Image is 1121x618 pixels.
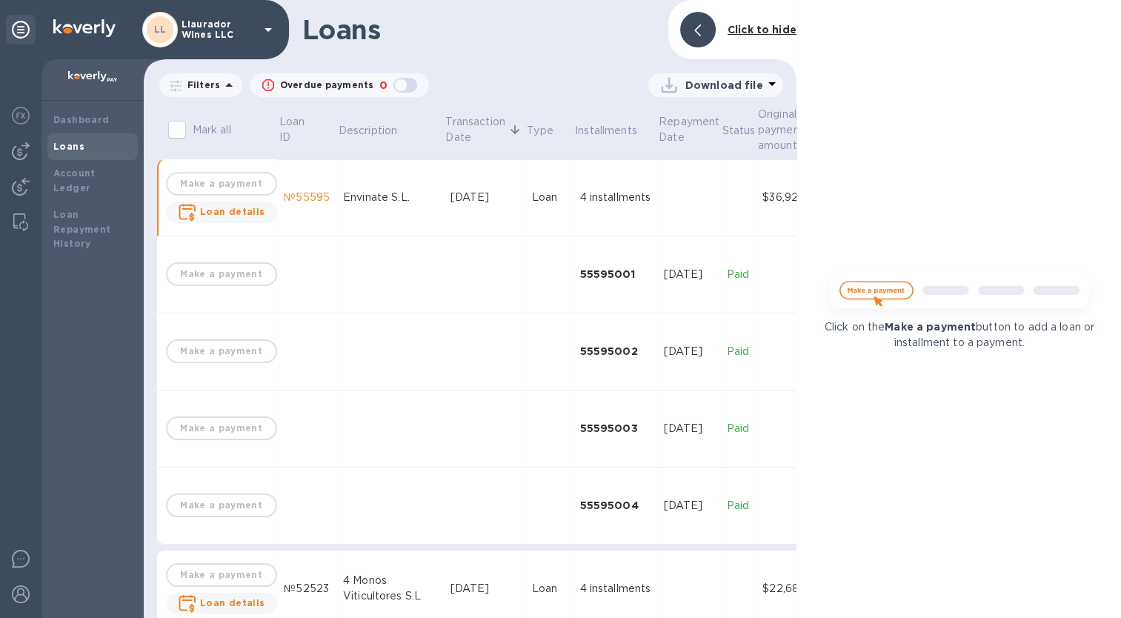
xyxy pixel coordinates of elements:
b: Click to hide [728,24,796,36]
div: 55595003 [579,421,651,436]
div: Envinate S.L. [343,190,439,205]
p: Click on the button to add a loan or installment to a payment. [821,319,1098,350]
span: Description [339,123,416,139]
div: $22,687.14 [762,581,822,597]
b: Loan details [200,597,265,608]
div: [DATE] [663,267,715,282]
div: Loan [532,581,568,597]
b: Make a payment [885,321,976,333]
div: №55595 [284,190,331,205]
p: Paid [727,421,751,436]
button: Overdue payments0 [250,73,429,97]
div: [DATE] [663,344,715,359]
p: Overdue payments [280,79,373,92]
span: Installments [575,123,656,139]
b: Account Ledger [53,167,96,193]
button: Loan details [166,202,277,223]
b: Dashboard [53,114,110,125]
div: [DATE] [450,190,520,205]
div: [DATE] [663,498,715,514]
div: 4 Monos Viticultores S.L [343,573,439,604]
b: Loan details [200,206,265,217]
img: Foreign exchange [12,107,30,124]
div: $36,926.15 [762,190,822,205]
div: Unpin categories [6,15,36,44]
p: Download file [685,78,763,93]
p: Type [527,123,553,139]
b: LL [154,24,167,35]
h1: Loans [302,14,656,45]
p: 0 [379,78,387,93]
p: Installments [575,123,637,139]
div: Loan [532,190,568,205]
button: Loan details [166,593,277,614]
p: Transaction Date [445,114,505,145]
p: Filters [182,79,220,91]
div: [DATE] [450,581,520,597]
p: Description [339,123,397,139]
img: Logo [53,19,116,37]
div: [DATE] [663,421,715,436]
span: Type [527,123,573,139]
p: Paid [727,344,751,359]
span: Loan ID [279,114,336,145]
b: Loan Repayment History [53,209,111,250]
span: Transaction Date [445,114,524,145]
p: Loan ID [279,114,316,145]
span: Original payment amount [758,107,828,153]
p: Mark all [193,122,231,138]
p: Llaurador Wines LLC [182,19,256,40]
div: №52523 [284,581,331,597]
p: Paid [727,498,751,514]
p: Original payment amount [758,107,808,153]
p: Paid [727,267,751,282]
p: Status [722,123,756,139]
b: Loans [53,141,84,152]
p: Repayment Date [659,114,719,145]
div: 55595001 [579,267,651,282]
div: 55595004 [579,498,651,513]
div: 4 installments [579,190,651,205]
div: 55595002 [579,344,651,359]
div: 4 installments [579,581,651,597]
